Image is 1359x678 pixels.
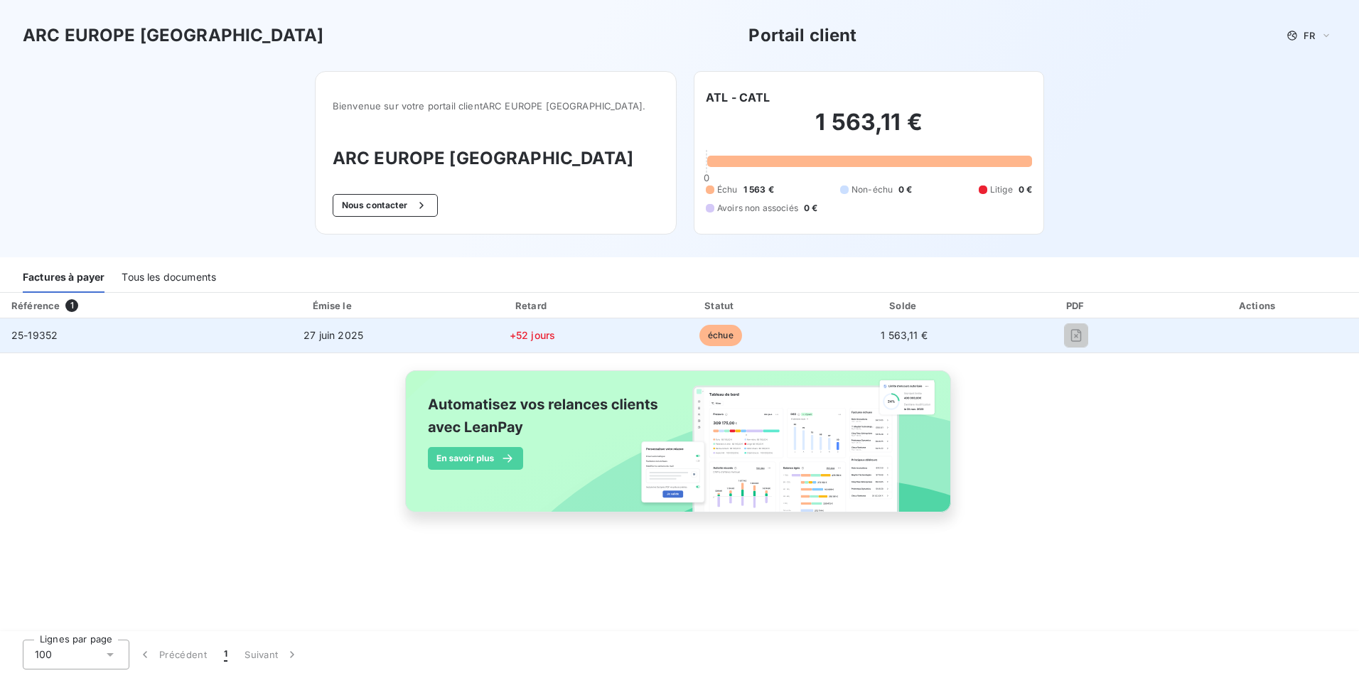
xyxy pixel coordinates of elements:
div: Solde [817,298,992,313]
div: Actions [1161,298,1356,313]
div: Tous les documents [122,263,216,293]
div: Référence [11,300,60,311]
span: 1 [224,647,227,662]
h2: 1 563,11 € [706,108,1032,151]
button: Nous contacter [333,194,438,217]
span: 0 € [898,183,912,196]
span: 0 € [1019,183,1032,196]
div: Factures à payer [23,263,104,293]
h3: ARC EUROPE [GEOGRAPHIC_DATA] [23,23,323,48]
span: Litige [990,183,1013,196]
span: 1 563 € [743,183,774,196]
div: Statut [630,298,811,313]
img: banner [392,362,967,537]
h3: ARC EUROPE [GEOGRAPHIC_DATA] [333,146,659,171]
span: Avoirs non associés [717,202,798,215]
button: Précédent [129,640,215,669]
span: 25-19352 [11,329,58,341]
span: 27 juin 2025 [304,329,363,341]
span: 1 563,11 € [881,329,928,341]
span: FR [1304,30,1315,41]
span: échue [699,325,742,346]
h3: Portail client [748,23,856,48]
div: Retard [440,298,625,313]
div: PDF [998,298,1155,313]
span: 0 [704,172,709,183]
div: Émise le [232,298,434,313]
span: Non-échu [852,183,893,196]
span: Échu [717,183,738,196]
span: +52 jours [510,329,555,341]
button: 1 [215,640,236,669]
span: 1 [65,299,78,312]
h6: ATL - CATL [706,89,770,106]
span: 100 [35,647,52,662]
button: Suivant [236,640,308,669]
span: Bienvenue sur votre portail client ARC EUROPE [GEOGRAPHIC_DATA] . [333,100,659,112]
span: 0 € [804,202,817,215]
